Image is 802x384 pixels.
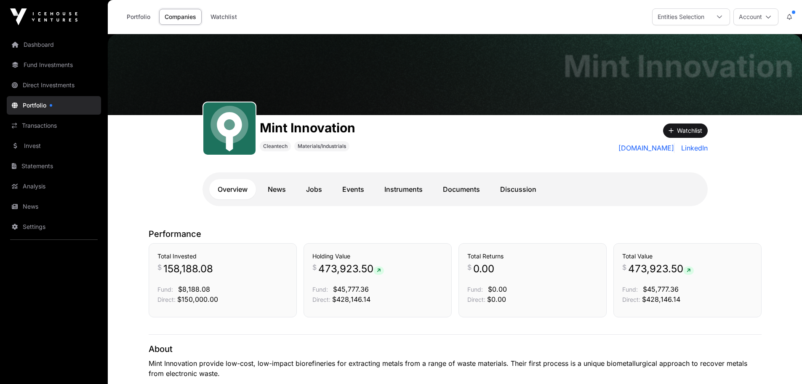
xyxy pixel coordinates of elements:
[488,285,507,293] span: $0.00
[157,262,162,272] span: $
[149,228,762,240] p: Performance
[7,177,101,196] a: Analysis
[178,285,210,293] span: $8,188.08
[163,262,213,276] span: 158,188.08
[7,137,101,155] a: Invest
[318,262,384,276] span: 473,923.50
[298,143,346,150] span: Materials/Industrials
[663,124,708,138] button: Watchlist
[376,179,431,199] a: Instruments
[260,120,355,135] h1: Mint Innovation
[7,56,101,74] a: Fund Investments
[733,8,778,25] button: Account
[487,295,506,303] span: $0.00
[157,296,176,303] span: Direct:
[622,262,626,272] span: $
[121,9,156,25] a: Portfolio
[642,295,680,303] span: $428,146.14
[149,343,762,355] p: About
[159,9,202,25] a: Companies
[643,285,679,293] span: $45,777.36
[298,179,330,199] a: Jobs
[467,252,598,260] h3: Total Returns
[467,286,483,293] span: Fund:
[628,262,694,276] span: 473,923.50
[622,296,640,303] span: Direct:
[10,8,77,25] img: Icehouse Ventures Logo
[760,344,802,384] iframe: Chat Widget
[7,96,101,115] a: Portfolio
[622,286,638,293] span: Fund:
[108,34,802,115] img: Mint Innovation
[312,252,443,260] h3: Holding Value
[618,143,674,153] a: [DOMAIN_NAME]
[7,35,101,54] a: Dashboard
[149,358,762,379] p: Mint Innovation provide low-cost, low-impact biorefineries for extracting metals from a range of ...
[7,76,101,94] a: Direct Investments
[312,286,328,293] span: Fund:
[467,296,485,303] span: Direct:
[312,262,317,272] span: $
[333,285,369,293] span: $45,777.36
[7,116,101,135] a: Transactions
[334,179,373,199] a: Events
[7,197,101,216] a: News
[157,286,173,293] span: Fund:
[467,262,472,272] span: $
[434,179,488,199] a: Documents
[492,179,545,199] a: Discussion
[563,51,794,81] h1: Mint Innovation
[177,295,218,303] span: $150,000.00
[473,262,494,276] span: 0.00
[209,179,701,199] nav: Tabs
[653,9,709,25] div: Entities Selection
[263,143,288,150] span: Cleantech
[205,9,242,25] a: Watchlist
[678,143,708,153] a: LinkedIn
[7,218,101,236] a: Settings
[7,157,101,175] a: Statements
[622,252,753,260] h3: Total Value
[259,179,294,199] a: News
[332,295,370,303] span: $428,146.14
[207,106,252,151] img: Mint.svg
[209,179,256,199] a: Overview
[312,296,330,303] span: Direct:
[157,252,288,260] h3: Total Invested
